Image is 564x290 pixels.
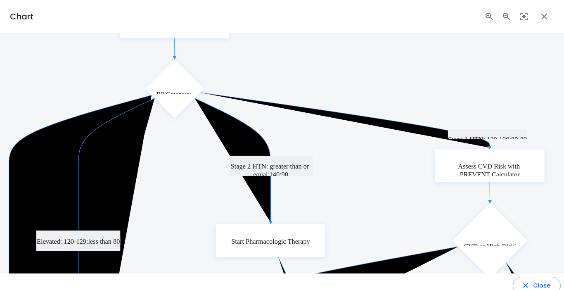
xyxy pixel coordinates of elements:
p: Elevated: 120-129:less than 80 [36,238,121,246]
p: Start Pharmacologic Therapy [229,238,313,246]
button: Zoom Out [500,10,514,24]
p: Stage 2 HTN: greater than or equal 140:90 [229,162,313,178]
p: Stage 1 HTN: 130-139:80-89 [448,135,527,144]
button: Zoom In [482,10,496,24]
p: BP Category [156,90,191,99]
h6: Chart [10,10,33,23]
p: CVD or High Risk? [464,242,517,251]
p: Assess CVD Risk with PREVENT Calculator [448,162,532,178]
button: Reset Zoom [517,10,531,24]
